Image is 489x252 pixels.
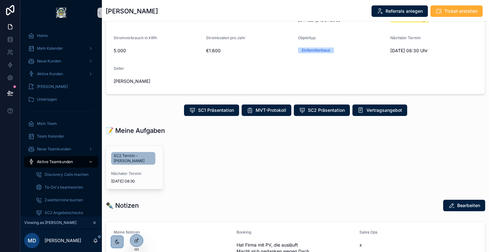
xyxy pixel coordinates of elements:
span: [PERSON_NAME] [37,84,68,89]
span: 5.000 [114,47,201,54]
span: SC2 Termin - [PERSON_NAME] [114,153,153,163]
a: Aktive Teamkunden [24,156,98,168]
span: Neue Teamkunden [37,147,71,152]
button: SC2 Präsentation [294,104,350,116]
span: Bearbeiten [457,202,480,209]
span: Mein Team [37,121,57,126]
span: €1.600 [206,47,293,54]
span: MD [28,237,36,244]
span: Zweittermine buchen [45,198,83,203]
a: To-Do's beantworten [32,182,98,193]
a: Unterlagen [24,94,98,105]
span: [DATE] 08:30 Uhr [390,47,478,54]
span: Sales Ops [359,230,377,234]
button: Bearbeiten [443,200,485,211]
span: Neue Kunden [37,59,61,64]
a: SC2 Angebotschecks [32,207,98,219]
span: Unterlagen [37,97,57,102]
a: Mein Kalender [24,43,98,54]
span: Team Kalender [37,134,64,139]
a: Neue Teamkunden [24,143,98,155]
a: Zweittermine buchen [32,194,98,206]
button: MVT-Protokoll [242,104,291,116]
button: Referrals anlegen [372,5,428,17]
span: SC2 Angebotschecks [45,210,83,215]
span: Nächster Termin [111,171,158,176]
h1: [PERSON_NAME] [106,7,158,16]
span: Aktive Teamkunden [37,159,73,164]
span: Meine Notizen [114,230,140,234]
span: Aktive Kunden [37,71,63,76]
span: Seller [114,66,124,71]
span: Viewing as [PERSON_NAME] [24,220,76,225]
a: [PERSON_NAME] [24,81,98,92]
span: Objekttyp [298,35,315,40]
a: SC2 Termin - [PERSON_NAME] [111,152,155,165]
span: Referrals anlegen [386,8,423,14]
a: Aktive Kunden [24,68,98,80]
button: SC1 Präsentation [184,104,239,116]
button: Vertragsangebot [352,104,407,116]
img: App logo [56,8,66,18]
h1: 📝 Meine Aufgaben [106,126,165,135]
span: Nächster Termin [390,35,421,40]
span: Stromverbrauch in kWh [114,35,157,40]
span: Mein Kalender [37,46,63,51]
p: [PERSON_NAME] [45,237,81,244]
a: Team Kalender [24,131,98,142]
span: To-Do's beantworten [45,185,83,190]
span: [DATE] 08:30 [111,179,158,184]
span: SC2 Präsentation [308,107,345,113]
div: Einfamilienhaus [302,47,330,53]
span: SC1 Präsentation [198,107,234,113]
span: [PERSON_NAME] [114,78,201,84]
span: MVT-Protokoll [256,107,286,113]
div: scrollable content [20,25,102,217]
span: x [359,242,477,248]
span: Home [37,33,48,38]
a: Home [24,30,98,41]
span: Booking [237,230,251,234]
a: Discovery Calls machen [32,169,98,180]
span: Ticket erstellen [444,8,478,14]
h1: ✒️ Notizen [106,201,139,210]
button: Ticket erstellen [430,5,483,17]
span: Stromkosten pro Jahr [206,35,245,40]
span: Discovery Calls machen [45,172,89,177]
a: Neue Kunden [24,55,98,67]
a: Mein Team [24,118,98,129]
span: Vertragsangebot [366,107,402,113]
